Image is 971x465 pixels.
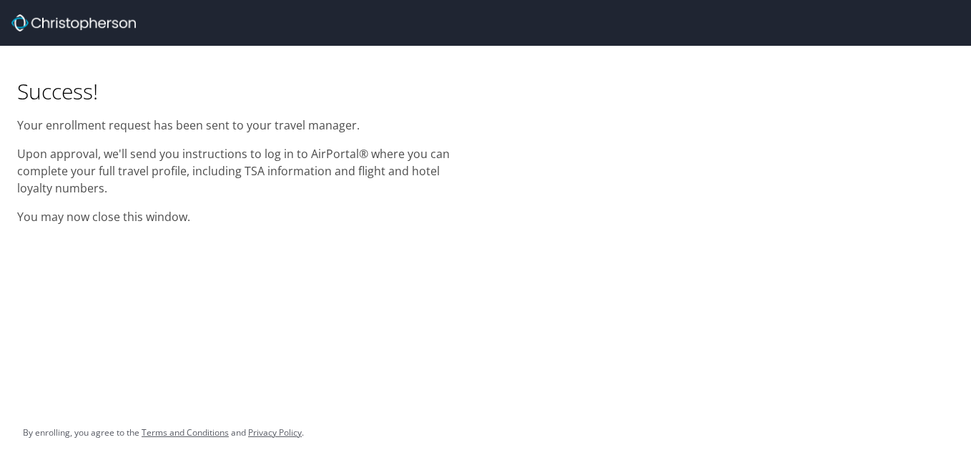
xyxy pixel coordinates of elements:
h1: Success! [17,77,468,105]
a: Privacy Policy [248,426,302,439]
img: cbt logo [11,14,136,31]
a: Terms and Conditions [142,426,229,439]
div: By enrolling, you agree to the and . [23,415,304,451]
p: Upon approval, we'll send you instructions to log in to AirPortal® where you can complete your fu... [17,145,468,197]
p: You may now close this window. [17,208,468,225]
p: Your enrollment request has been sent to your travel manager. [17,117,468,134]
